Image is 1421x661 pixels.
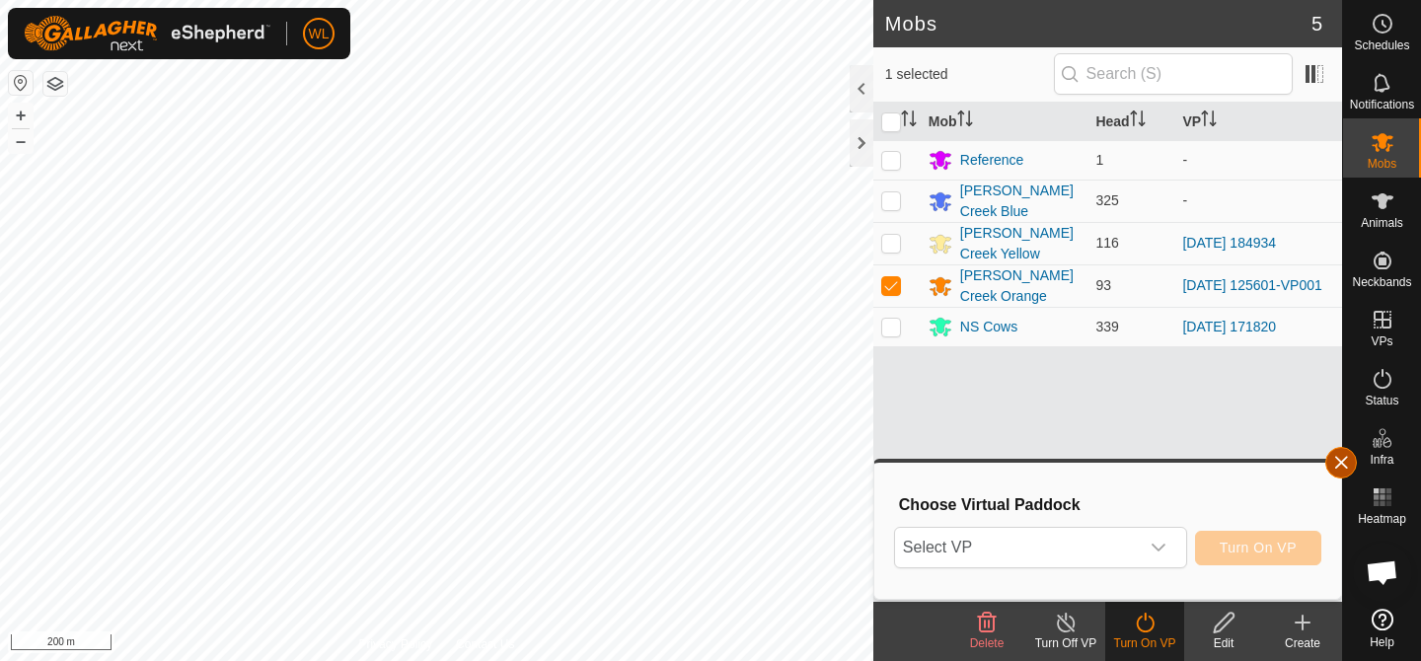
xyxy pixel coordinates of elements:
span: Help [1370,636,1394,648]
span: Status [1365,395,1398,406]
span: 116 [1095,235,1118,251]
th: VP [1174,103,1342,141]
span: Heatmap [1358,513,1406,525]
div: [PERSON_NAME] Creek Yellow [960,223,1081,264]
a: [DATE] 171820 [1182,319,1276,334]
span: Select VP [895,528,1139,567]
span: VPs [1371,335,1392,347]
div: [PERSON_NAME] Creek Blue [960,181,1081,222]
div: Reference [960,150,1024,171]
span: Mobs [1368,158,1396,170]
p-sorticon: Activate to sort [1130,113,1146,129]
a: Help [1343,601,1421,656]
td: - [1174,180,1342,222]
a: [DATE] 184934 [1182,235,1276,251]
span: 325 [1095,192,1118,208]
span: Delete [970,636,1005,650]
p-sorticon: Activate to sort [1201,113,1217,129]
span: Notifications [1350,99,1414,110]
div: Turn On VP [1105,634,1184,652]
span: 339 [1095,319,1118,334]
div: Create [1263,634,1342,652]
span: Neckbands [1352,276,1411,288]
button: Turn On VP [1195,531,1321,565]
span: Schedules [1354,39,1409,51]
button: – [9,129,33,153]
div: NS Cows [960,317,1017,337]
p-sorticon: Activate to sort [901,113,917,129]
div: Open chat [1353,543,1412,602]
div: [PERSON_NAME] Creek Orange [960,265,1081,307]
input: Search (S) [1054,53,1293,95]
h3: Choose Virtual Paddock [899,495,1321,514]
th: Head [1087,103,1174,141]
a: Contact Us [456,635,514,653]
a: [DATE] 125601-VP001 [1182,277,1321,293]
h2: Mobs [885,12,1311,36]
span: 5 [1311,9,1322,38]
span: 1 selected [885,64,1054,85]
span: Turn On VP [1220,540,1297,555]
button: + [9,104,33,127]
span: Infra [1370,454,1393,466]
button: Reset Map [9,71,33,95]
div: dropdown trigger [1139,528,1178,567]
p-sorticon: Activate to sort [957,113,973,129]
span: WL [309,24,330,44]
span: 93 [1095,277,1111,293]
a: Privacy Policy [358,635,432,653]
span: Animals [1361,217,1403,229]
button: Map Layers [43,72,67,96]
div: Turn Off VP [1026,634,1105,652]
th: Mob [921,103,1088,141]
td: - [1174,140,1342,180]
div: Edit [1184,634,1263,652]
span: 1 [1095,152,1103,168]
img: Gallagher Logo [24,16,270,51]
